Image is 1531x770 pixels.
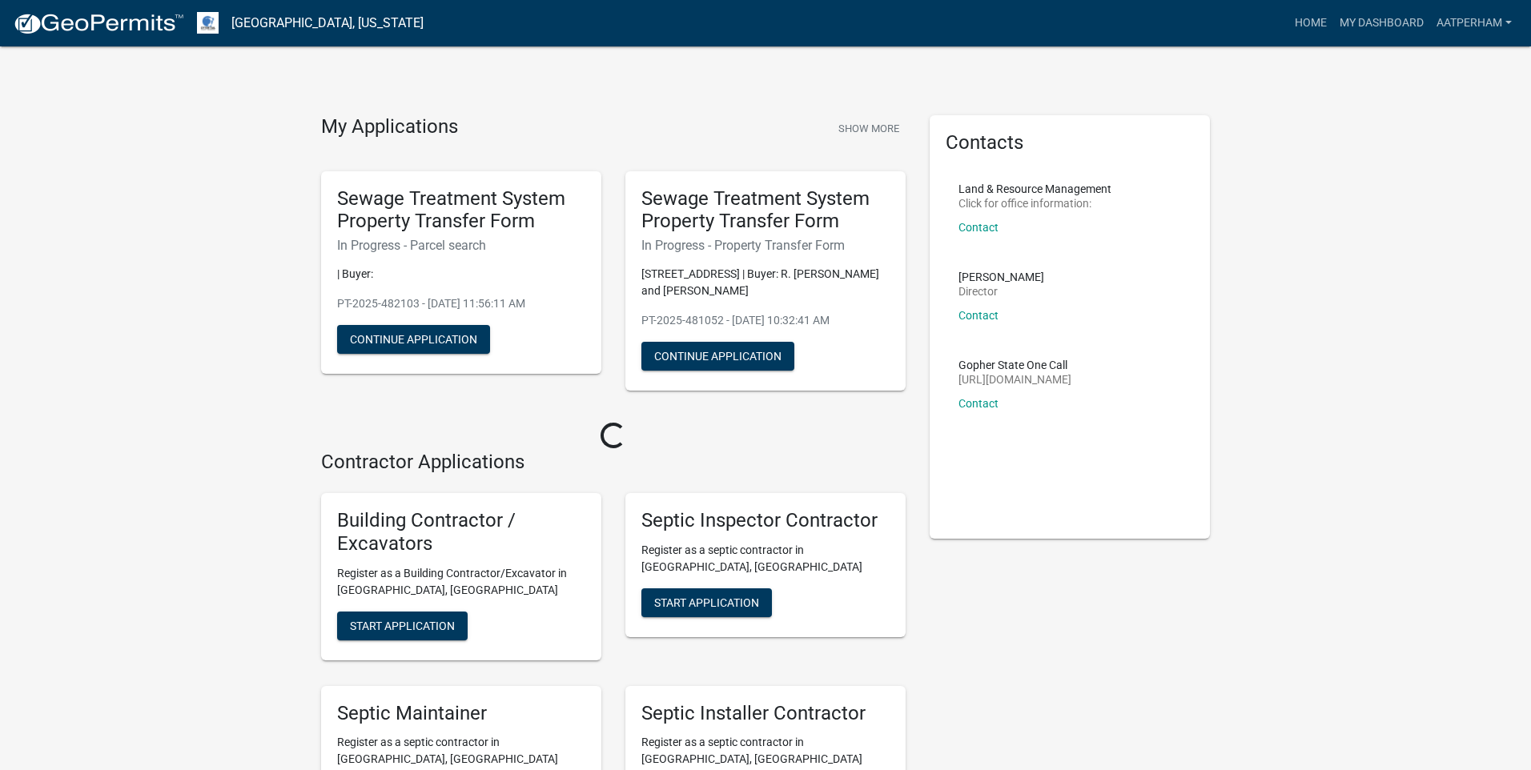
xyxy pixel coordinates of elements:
[832,115,906,142] button: Show More
[958,397,999,410] a: Contact
[958,198,1111,209] p: Click for office information:
[958,183,1111,195] p: Land & Resource Management
[641,588,772,617] button: Start Application
[958,286,1044,297] p: Director
[654,596,759,608] span: Start Application
[337,325,490,354] button: Continue Application
[337,509,585,555] h5: Building Contractor / Excavators
[641,509,890,532] h5: Septic Inspector Contractor
[958,359,1071,371] p: Gopher State One Call
[641,312,890,329] p: PT-2025-481052 - [DATE] 10:32:41 AM
[641,702,890,725] h5: Septic Installer Contractor
[350,619,455,632] span: Start Application
[641,342,794,371] button: Continue Application
[958,309,999,322] a: Contact
[231,10,424,37] a: [GEOGRAPHIC_DATA], [US_STATE]
[337,734,585,768] p: Register as a septic contractor in [GEOGRAPHIC_DATA], [GEOGRAPHIC_DATA]
[1430,8,1518,38] a: AATPerham
[1288,8,1333,38] a: Home
[641,542,890,575] p: Register as a septic contractor in [GEOGRAPHIC_DATA], [GEOGRAPHIC_DATA]
[337,612,468,640] button: Start Application
[337,565,585,599] p: Register as a Building Contractor/Excavator in [GEOGRAPHIC_DATA], [GEOGRAPHIC_DATA]
[337,238,585,253] h6: In Progress - Parcel search
[641,238,890,253] h6: In Progress - Property Transfer Form
[197,12,219,34] img: Otter Tail County, Minnesota
[337,702,585,725] h5: Septic Maintainer
[641,734,890,768] p: Register as a septic contractor in [GEOGRAPHIC_DATA], [GEOGRAPHIC_DATA]
[641,266,890,299] p: [STREET_ADDRESS] | Buyer: R. [PERSON_NAME] and [PERSON_NAME]
[958,271,1044,283] p: [PERSON_NAME]
[337,266,585,283] p: | Buyer:
[321,115,458,139] h4: My Applications
[337,187,585,234] h5: Sewage Treatment System Property Transfer Form
[958,374,1071,385] p: [URL][DOMAIN_NAME]
[321,451,906,474] h4: Contractor Applications
[337,295,585,312] p: PT-2025-482103 - [DATE] 11:56:11 AM
[1333,8,1430,38] a: My Dashboard
[958,221,999,234] a: Contact
[946,131,1194,154] h5: Contacts
[641,187,890,234] h5: Sewage Treatment System Property Transfer Form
